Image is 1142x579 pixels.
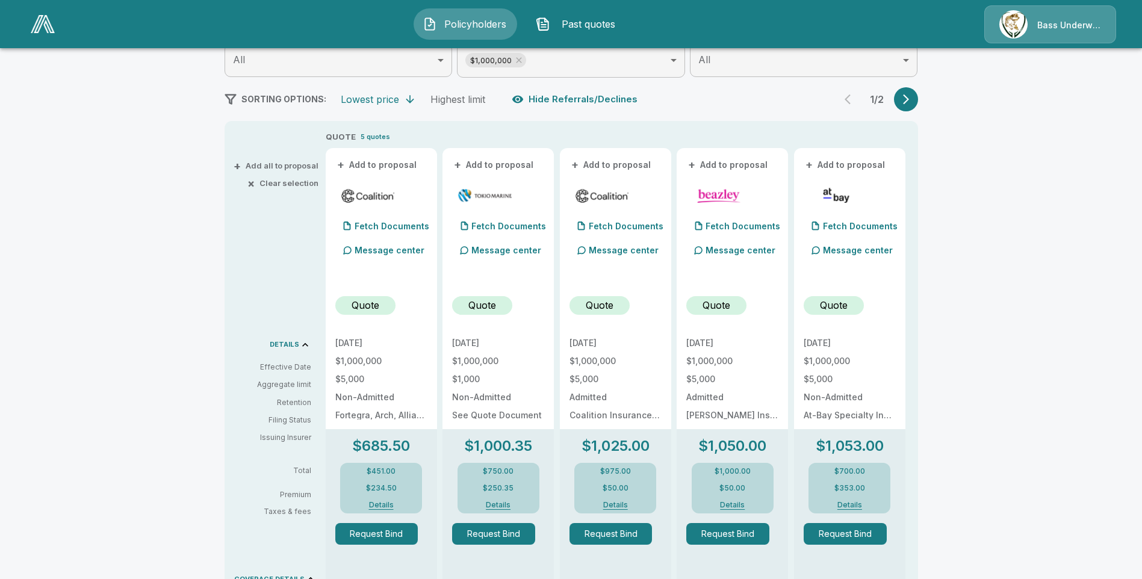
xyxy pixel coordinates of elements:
[357,501,405,509] button: Details
[686,523,769,545] button: Request Bind
[698,54,710,66] span: All
[234,415,311,426] p: Filing Status
[452,158,536,172] button: +Add to proposal
[536,17,550,31] img: Past quotes Icon
[715,468,751,475] p: $1,000.00
[555,17,621,31] span: Past quotes
[352,298,379,312] p: Quote
[686,339,778,347] p: [DATE]
[804,411,896,420] p: At-Bay Specialty Insurance Company
[247,179,255,187] span: ×
[234,508,321,515] p: Taxes & fees
[414,8,517,40] button: Policyholders IconPolicyholders
[335,357,427,365] p: $1,000,000
[366,485,397,492] p: $234.50
[686,523,778,545] span: Request Bind
[326,131,356,143] p: QUOTE
[452,393,544,401] p: Non-Admitted
[355,222,429,231] p: Fetch Documents
[834,468,865,475] p: $700.00
[569,411,662,420] p: Coalition Insurance Solutions
[335,375,427,383] p: $5,000
[569,339,662,347] p: [DATE]
[452,523,535,545] button: Request Bind
[589,222,663,231] p: Fetch Documents
[31,15,55,33] img: AA Logo
[457,187,513,205] img: tmhcccyber
[452,339,544,347] p: [DATE]
[591,501,639,509] button: Details
[452,411,544,420] p: See Quote Document
[430,93,485,105] div: Highest limit
[234,379,311,390] p: Aggregate limit
[335,523,427,545] span: Request Bind
[804,393,896,401] p: Non-Admitted
[236,162,318,170] button: +Add all to proposal
[686,411,778,420] p: Beazley Insurance Company, Inc.
[361,132,390,142] p: 5 quotes
[335,339,427,347] p: [DATE]
[452,357,544,365] p: $1,000,000
[804,158,888,172] button: +Add to proposal
[442,17,508,31] span: Policyholders
[586,298,613,312] p: Quote
[582,439,650,453] p: $1,025.00
[452,375,544,383] p: $1,000
[569,158,654,172] button: +Add to proposal
[234,162,241,170] span: +
[234,432,311,443] p: Issuing Insurer
[465,54,517,67] span: $1,000,000
[808,187,864,205] img: atbaycybersurplus
[337,161,344,169] span: +
[804,375,896,383] p: $5,000
[603,485,628,492] p: $50.00
[1037,19,1101,31] p: Bass Underwriters
[569,523,662,545] span: Request Bind
[571,161,579,169] span: +
[341,93,399,105] div: Lowest price
[999,10,1028,39] img: Agency Icon
[574,187,630,205] img: coalitioncyberadmitted
[471,222,546,231] p: Fetch Documents
[834,485,865,492] p: $353.00
[804,339,896,347] p: [DATE]
[335,158,420,172] button: +Add to proposal
[233,54,245,66] span: All
[250,179,318,187] button: ×Clear selection
[823,222,898,231] p: Fetch Documents
[804,523,896,545] span: Request Bind
[423,17,437,31] img: Policyholders Icon
[686,375,778,383] p: $5,000
[688,161,695,169] span: +
[804,523,887,545] button: Request Bind
[335,523,418,545] button: Request Bind
[454,161,461,169] span: +
[825,501,874,509] button: Details
[234,397,311,408] p: Retention
[241,94,326,104] span: SORTING OPTIONS:
[471,244,541,256] p: Message center
[816,439,884,453] p: $1,053.00
[569,393,662,401] p: Admitted
[698,439,766,453] p: $1,050.00
[703,298,730,312] p: Quote
[234,362,311,373] p: Effective Date
[452,523,544,545] span: Request Bind
[686,357,778,365] p: $1,000,000
[465,53,526,67] div: $1,000,000
[340,187,396,205] img: coalitioncyber
[234,467,321,474] p: Total
[483,468,514,475] p: $750.00
[468,298,496,312] p: Quote
[805,161,813,169] span: +
[719,485,745,492] p: $50.00
[474,501,523,509] button: Details
[984,5,1116,43] a: Agency IconBass Underwriters
[823,244,893,256] p: Message center
[691,187,747,205] img: beazleycyber
[483,485,514,492] p: $250.35
[569,357,662,365] p: $1,000,000
[527,8,630,40] button: Past quotes IconPast quotes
